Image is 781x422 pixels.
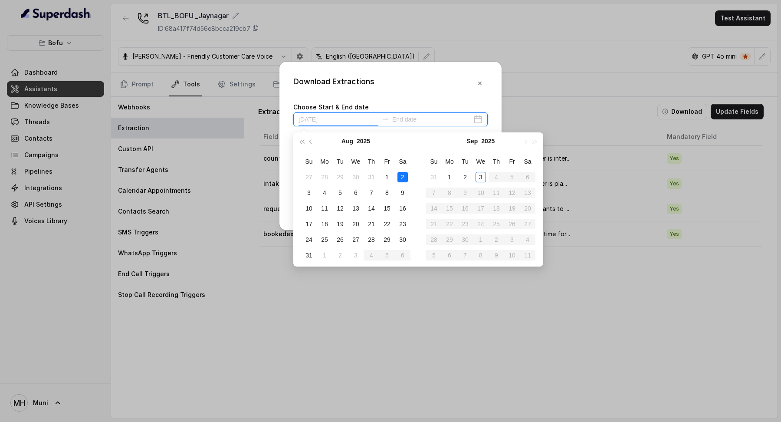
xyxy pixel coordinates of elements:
[319,219,330,229] div: 18
[382,115,389,122] span: to
[442,154,457,169] th: Mo
[304,250,314,260] div: 31
[293,76,374,91] div: Download Extractions
[301,169,317,185] td: 2025-07-27
[335,250,345,260] div: 2
[467,132,478,150] button: Sep
[442,169,457,185] td: 2025-09-01
[395,201,410,216] td: 2025-08-16
[379,154,395,169] th: Fr
[335,188,345,198] div: 5
[335,172,345,182] div: 29
[426,154,442,169] th: Su
[319,188,330,198] div: 4
[364,154,379,169] th: Th
[520,154,535,169] th: Sa
[473,154,489,169] th: We
[457,154,473,169] th: Tu
[301,216,317,232] td: 2025-08-17
[351,250,361,260] div: 3
[304,234,314,245] div: 24
[460,172,470,182] div: 2
[332,169,348,185] td: 2025-07-29
[392,115,472,124] input: End date
[364,185,379,201] td: 2025-08-07
[357,132,370,150] button: 2025
[301,201,317,216] td: 2025-08-10
[366,219,377,229] div: 21
[332,216,348,232] td: 2025-08-19
[317,154,332,169] th: Mo
[317,185,332,201] td: 2025-08-04
[382,188,392,198] div: 8
[332,201,348,216] td: 2025-08-12
[319,234,330,245] div: 25
[426,169,442,185] td: 2025-08-31
[348,154,364,169] th: We
[382,234,392,245] div: 29
[332,154,348,169] th: Tu
[366,234,377,245] div: 28
[332,185,348,201] td: 2025-08-05
[397,188,408,198] div: 9
[348,247,364,263] td: 2025-09-03
[429,172,439,182] div: 31
[395,154,410,169] th: Sa
[364,201,379,216] td: 2025-08-14
[366,172,377,182] div: 31
[301,185,317,201] td: 2025-08-03
[489,154,504,169] th: Th
[364,169,379,185] td: 2025-07-31
[293,103,369,111] label: Choose Start & End date
[304,188,314,198] div: 3
[364,216,379,232] td: 2025-08-21
[304,203,314,214] div: 10
[395,185,410,201] td: 2025-08-09
[395,169,410,185] td: 2025-08-02
[317,232,332,247] td: 2025-08-25
[379,232,395,247] td: 2025-08-29
[382,219,392,229] div: 22
[351,234,361,245] div: 27
[317,169,332,185] td: 2025-07-28
[397,219,408,229] div: 23
[476,172,486,182] div: 3
[301,247,317,263] td: 2025-08-31
[299,115,378,124] input: Start date
[379,216,395,232] td: 2025-08-22
[379,201,395,216] td: 2025-08-15
[341,132,353,150] button: Aug
[351,188,361,198] div: 6
[332,232,348,247] td: 2025-08-26
[304,172,314,182] div: 27
[319,250,330,260] div: 1
[351,203,361,214] div: 13
[348,169,364,185] td: 2025-07-30
[317,247,332,263] td: 2025-09-01
[351,219,361,229] div: 20
[366,188,377,198] div: 7
[319,172,330,182] div: 28
[457,169,473,185] td: 2025-09-02
[481,132,495,150] button: 2025
[348,185,364,201] td: 2025-08-06
[319,203,330,214] div: 11
[364,232,379,247] td: 2025-08-28
[379,169,395,185] td: 2025-08-01
[397,203,408,214] div: 16
[397,234,408,245] div: 30
[348,216,364,232] td: 2025-08-20
[301,232,317,247] td: 2025-08-24
[335,219,345,229] div: 19
[348,232,364,247] td: 2025-08-27
[504,154,520,169] th: Fr
[317,201,332,216] td: 2025-08-11
[395,216,410,232] td: 2025-08-23
[379,185,395,201] td: 2025-08-08
[395,232,410,247] td: 2025-08-30
[366,203,377,214] div: 14
[382,172,392,182] div: 1
[335,203,345,214] div: 12
[473,169,489,185] td: 2025-09-03
[382,115,389,122] span: swap-right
